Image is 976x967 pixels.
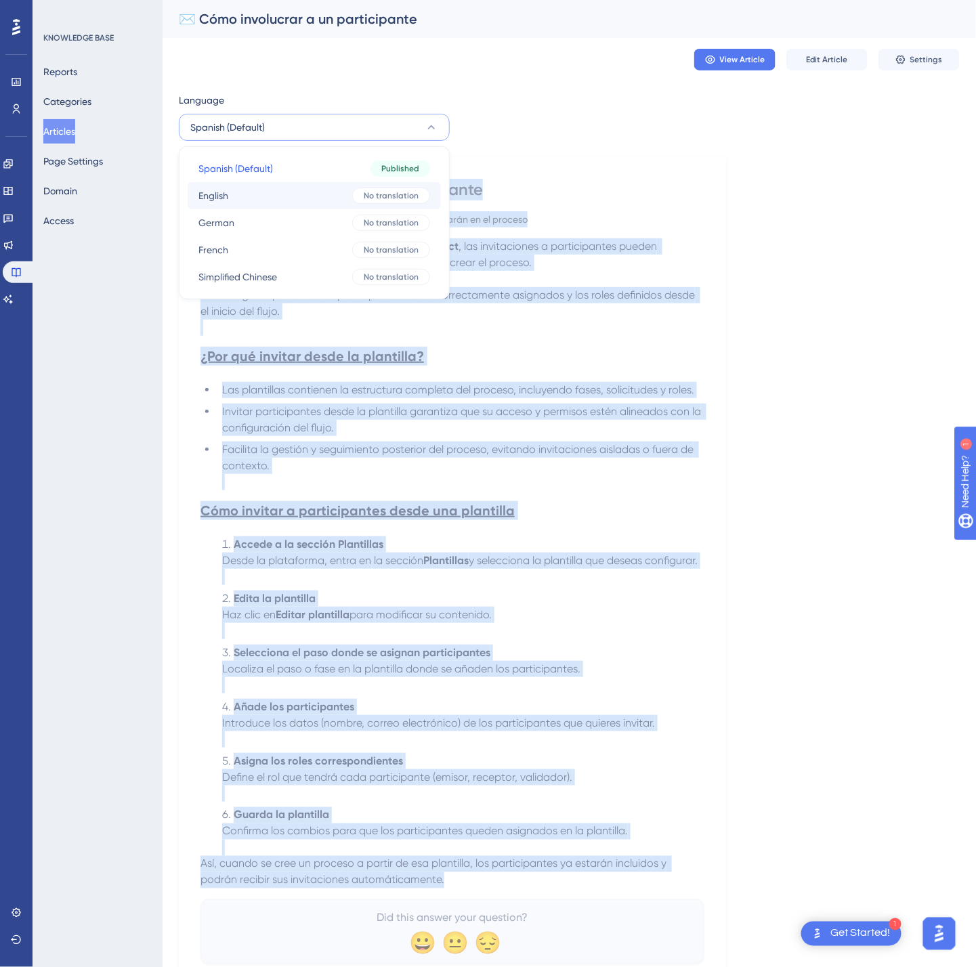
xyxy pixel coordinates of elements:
[190,119,265,135] span: Spanish (Default)
[234,754,403,767] strong: Asigna los roles correspondientes
[200,502,515,519] strong: Cómo invitar a participantes desde una plantilla
[234,646,490,659] strong: Selecciona el paso donde se asignan participantes
[234,700,354,713] strong: Añade los participantes
[188,182,441,209] button: EnglishNo translation
[198,269,277,285] span: Simplified Chinese
[831,926,891,941] div: Get Started!
[222,383,694,396] span: Las plantillas contienen la estructura completa del proceso, incluyendo fases, solicitudes y roles.
[43,60,77,84] button: Reports
[222,716,655,729] span: Introduce los datos (nombre, correo electrónico) de los participantes que quieres invitar.
[43,149,103,173] button: Page Settings
[423,554,469,567] strong: Plantillas
[469,554,698,567] span: y selecciona la plantilla que deseas configurar.
[276,608,349,621] strong: Editar plantilla
[364,217,419,228] span: No translation
[188,155,441,182] button: Spanish (Default)Published
[222,662,580,675] span: Localiza el paso o fase en la plantilla donde se añaden los participantes.
[889,918,901,930] div: 1
[364,244,419,255] span: No translation
[198,188,228,204] span: English
[188,209,441,236] button: GermanNo translation
[809,926,826,942] img: launcher-image-alternative-text
[234,538,383,551] strong: Accede a la sección Plantillas
[198,242,228,258] span: French
[43,119,75,144] button: Articles
[349,608,492,621] span: para modificar su contenido.
[910,54,943,65] span: Settings
[179,92,224,108] span: Language
[786,49,868,70] button: Edit Article
[364,190,419,201] span: No translation
[381,163,419,174] span: Published
[179,114,450,141] button: Spanish (Default)
[234,592,316,605] strong: Edita la plantilla
[801,922,901,946] div: Open Get Started! checklist, remaining modules: 1
[222,771,572,783] span: Define el rol que tendrá cada participante (emisor, receptor, validador).
[198,215,234,231] span: German
[32,3,85,20] span: Need Help?
[222,825,628,838] span: Confirma los cambios para que los participantes queden asignados en la plantilla.
[222,608,276,621] span: Haz clic en
[234,809,329,821] strong: Guarda la plantilla
[43,89,91,114] button: Categories
[200,857,669,886] span: Así, cuando se cree un proceso a partir de esa plantilla, los participantes ya estarán incluidos ...
[806,54,848,65] span: Edit Article
[919,914,960,954] iframe: UserGuiding AI Assistant Launcher
[188,236,441,263] button: FrenchNo translation
[377,910,528,926] span: Did this answer your question?
[43,33,114,43] div: KNOWLEDGE BASE
[43,209,74,233] button: Access
[179,9,926,28] div: ✉️ Cómo involucrar a un participante
[364,272,419,282] span: No translation
[878,49,960,70] button: Settings
[200,179,704,200] div: ✉️ Cómo involucrar a un participante
[694,49,776,70] button: View Article
[720,54,765,65] span: View Article
[198,160,273,177] span: Spanish (Default)
[200,348,424,364] strong: ¿Por qué invitar desde la plantilla?
[222,554,423,567] span: Desde la plataforma, entra en la sección
[222,443,696,472] span: Facilita la gestión y seguimiento posterior del proceso, evitando invitaciones aisladas o fuera d...
[43,179,77,203] button: Domain
[188,263,441,291] button: Simplified ChineseNo translation
[94,7,98,18] div: 1
[222,405,704,434] span: Invitar participantes desde la plantilla garantiza que su acceso y permisos estén alineados con l...
[200,211,704,228] div: Crea plantillas definiendo los participantes que interactuarán en el proceso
